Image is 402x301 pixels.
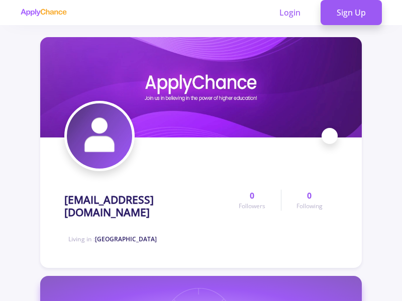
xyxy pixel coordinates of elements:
[40,37,362,137] img: yasaman_sama@yahoo.comcover image
[68,235,157,243] span: Living in :
[67,103,132,169] img: yasaman_sama@yahoo.comavatar
[307,190,312,202] span: 0
[95,235,157,243] span: [GEOGRAPHIC_DATA]
[296,202,323,211] span: Following
[281,190,338,211] a: 0Following
[224,190,280,211] a: 0Followers
[239,202,265,211] span: Followers
[20,9,67,17] img: applychance logo text only
[64,194,224,219] h1: [EMAIL_ADDRESS][DOMAIN_NAME]
[250,190,254,202] span: 0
